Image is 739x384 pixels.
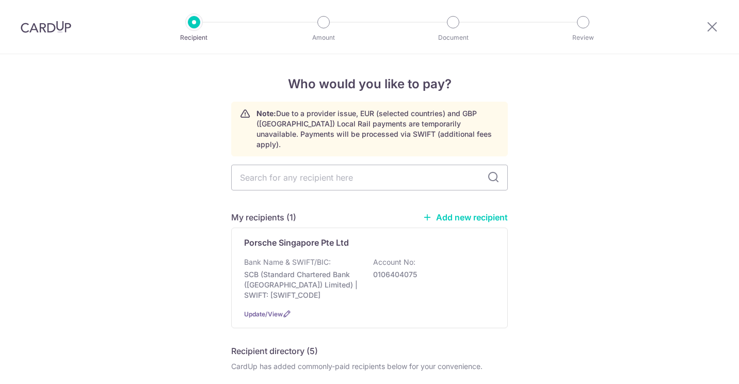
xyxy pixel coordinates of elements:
p: SCB (Standard Chartered Bank ([GEOGRAPHIC_DATA]) Limited) | SWIFT: [SWIFT_CODE] [244,269,360,300]
p: Due to a provider issue, EUR (selected countries) and GBP ([GEOGRAPHIC_DATA]) Local Rail payments... [256,108,499,150]
div: CardUp has added commonly-paid recipients below for your convenience. [231,361,508,372]
p: Recipient [156,33,232,43]
p: Amount [285,33,362,43]
p: 0106404075 [373,269,489,280]
p: Document [415,33,491,43]
h5: My recipients (1) [231,211,296,223]
p: Porsche Singapore Pte Ltd [244,236,349,249]
p: Bank Name & SWIFT/BIC: [244,257,331,267]
h4: Who would you like to pay? [231,75,508,93]
input: Search for any recipient here [231,165,508,190]
p: Account No: [373,257,415,267]
a: Update/View [244,310,283,318]
strong: Note: [256,109,276,118]
h5: Recipient directory (5) [231,345,318,357]
a: Add new recipient [423,212,508,222]
p: Review [545,33,621,43]
img: CardUp [21,21,71,33]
